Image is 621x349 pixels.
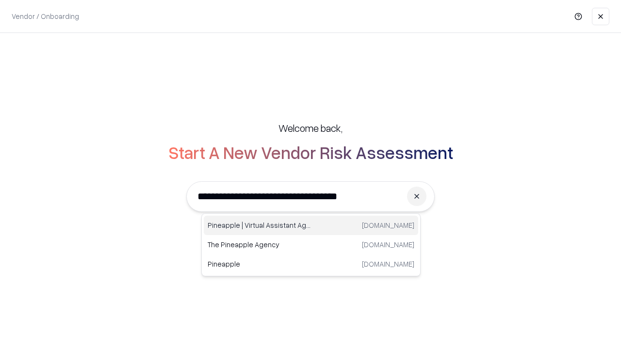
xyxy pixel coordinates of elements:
[208,220,311,230] p: Pineapple | Virtual Assistant Agency
[208,239,311,250] p: The Pineapple Agency
[278,121,343,135] h5: Welcome back,
[362,259,414,269] p: [DOMAIN_NAME]
[12,11,79,21] p: Vendor / Onboarding
[362,239,414,250] p: [DOMAIN_NAME]
[362,220,414,230] p: [DOMAIN_NAME]
[208,259,311,269] p: Pineapple
[201,213,421,276] div: Suggestions
[168,143,453,162] h2: Start A New Vendor Risk Assessment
